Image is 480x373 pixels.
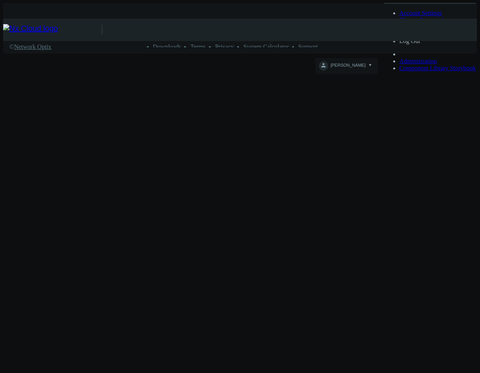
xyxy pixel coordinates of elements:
[215,43,234,50] a: Privacy
[14,43,51,50] span: Network Optix
[3,24,102,36] img: Nx Cloud logo
[399,10,442,16] a: Account Settings
[330,63,365,72] span: [PERSON_NAME]
[298,43,318,50] a: Support
[315,58,377,74] button: [PERSON_NAME]
[190,43,206,50] a: Terms
[153,43,181,50] a: Downloads
[9,43,52,50] a: ©Network Optix
[399,58,437,64] a: Administration
[399,17,444,23] a: Change Password
[243,43,289,50] a: System Calculator
[399,65,476,71] a: Component Library Storybook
